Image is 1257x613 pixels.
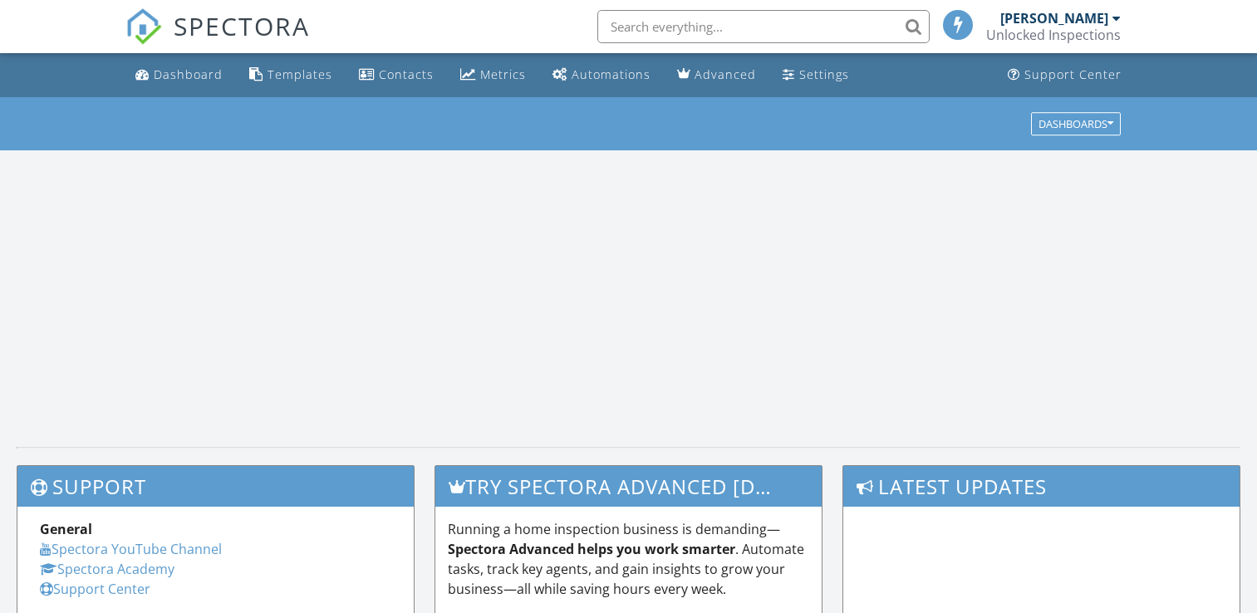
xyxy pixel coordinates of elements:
[40,520,92,538] strong: General
[40,560,174,578] a: Spectora Academy
[480,66,526,82] div: Metrics
[843,466,1240,507] h3: Latest Updates
[379,66,434,82] div: Contacts
[454,60,533,91] a: Metrics
[125,8,162,45] img: The Best Home Inspection Software - Spectora
[352,60,440,91] a: Contacts
[17,466,414,507] h3: Support
[1031,112,1121,135] button: Dashboards
[546,60,657,91] a: Automations (Basic)
[174,8,310,43] span: SPECTORA
[448,540,735,558] strong: Spectora Advanced helps you work smarter
[1038,118,1113,130] div: Dashboards
[597,10,930,43] input: Search everything...
[40,540,222,558] a: Spectora YouTube Channel
[154,66,223,82] div: Dashboard
[1000,10,1108,27] div: [PERSON_NAME]
[129,60,229,91] a: Dashboard
[125,22,310,57] a: SPECTORA
[670,60,763,91] a: Advanced
[986,27,1121,43] div: Unlocked Inspections
[776,60,856,91] a: Settings
[1024,66,1122,82] div: Support Center
[435,466,822,507] h3: Try spectora advanced [DATE]
[448,519,809,599] p: Running a home inspection business is demanding— . Automate tasks, track key agents, and gain ins...
[695,66,756,82] div: Advanced
[572,66,651,82] div: Automations
[1001,60,1128,91] a: Support Center
[799,66,849,82] div: Settings
[40,580,150,598] a: Support Center
[243,60,339,91] a: Templates
[268,66,332,82] div: Templates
